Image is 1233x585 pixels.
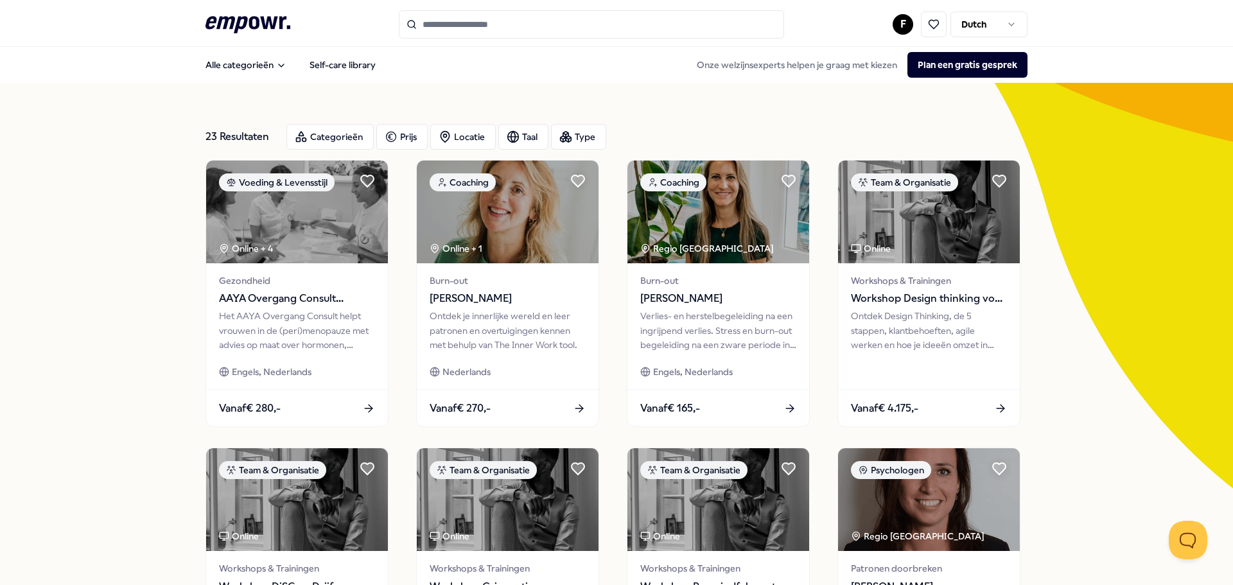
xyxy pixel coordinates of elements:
[907,52,1027,78] button: Plan een gratis gesprek
[838,448,1020,551] img: package image
[627,448,809,551] img: package image
[219,561,375,575] span: Workshops & Trainingen
[640,290,796,307] span: [PERSON_NAME]
[286,124,374,150] button: Categorieën
[219,290,375,307] span: AAYA Overgang Consult Gynaecoloog
[640,274,796,288] span: Burn-out
[498,124,548,150] button: Taal
[219,529,259,543] div: Online
[640,400,700,417] span: Vanaf € 165,-
[399,10,784,39] input: Search for products, categories or subcategories
[851,400,918,417] span: Vanaf € 4.175,-
[851,274,1007,288] span: Workshops & Trainingen
[551,124,606,150] button: Type
[219,309,375,352] div: Het AAYA Overgang Consult helpt vrouwen in de (peri)menopauze met advies op maat over hormonen, m...
[893,14,913,35] button: F
[417,161,599,263] img: package image
[837,160,1020,427] a: package imageTeam & OrganisatieOnlineWorkshops & TrainingenWorkshop Design thinking voor teamsOnt...
[851,309,1007,352] div: Ontdek Design Thinking, de 5 stappen, klantbehoeften, agile werken en hoe je ideeën omzet in acti...
[430,241,482,256] div: Online + 1
[851,241,891,256] div: Online
[851,529,986,543] div: Regio [GEOGRAPHIC_DATA]
[851,561,1007,575] span: Patronen doorbreken
[219,461,326,479] div: Team & Organisatie
[219,400,281,417] span: Vanaf € 280,-
[219,241,273,256] div: Online + 4
[640,529,680,543] div: Online
[851,461,931,479] div: Psychologen
[195,52,386,78] nav: Main
[416,160,599,427] a: package imageCoachingOnline + 1Burn-out[PERSON_NAME]Ontdek je innerlijke wereld en leer patronen ...
[376,124,428,150] button: Prijs
[430,529,469,543] div: Online
[206,448,388,551] img: package image
[195,52,297,78] button: Alle categorieën
[851,290,1007,307] span: Workshop Design thinking voor teams
[219,274,375,288] span: Gezondheid
[205,124,276,150] div: 23 Resultaten
[430,274,586,288] span: Burn-out
[640,241,776,256] div: Regio [GEOGRAPHIC_DATA]
[653,365,733,379] span: Engels, Nederlands
[219,173,335,191] div: Voeding & Levensstijl
[430,309,586,352] div: Ontdek je innerlijke wereld en leer patronen en overtuigingen kennen met behulp van The Inner Wor...
[640,561,796,575] span: Workshops & Trainingen
[299,52,386,78] a: Self-care library
[205,160,389,427] a: package imageVoeding & LevensstijlOnline + 4GezondheidAAYA Overgang Consult GynaecoloogHet AAYA O...
[851,173,958,191] div: Team & Organisatie
[430,290,586,307] span: [PERSON_NAME]
[430,173,496,191] div: Coaching
[640,461,748,479] div: Team & Organisatie
[417,448,599,551] img: package image
[686,52,1027,78] div: Onze welzijnsexperts helpen je graag met kiezen
[430,124,496,150] button: Locatie
[430,561,586,575] span: Workshops & Trainingen
[640,309,796,352] div: Verlies- en herstelbegeleiding na een ingrijpend verlies. Stress en burn-out begeleiding na een z...
[442,365,491,379] span: Nederlands
[627,160,810,427] a: package imageCoachingRegio [GEOGRAPHIC_DATA] Burn-out[PERSON_NAME]Verlies- en herstelbegeleiding ...
[1169,521,1207,559] iframe: Help Scout Beacon - Open
[430,400,491,417] span: Vanaf € 270,-
[232,365,311,379] span: Engels, Nederlands
[627,161,809,263] img: package image
[430,461,537,479] div: Team & Organisatie
[206,161,388,263] img: package image
[838,161,1020,263] img: package image
[640,173,706,191] div: Coaching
